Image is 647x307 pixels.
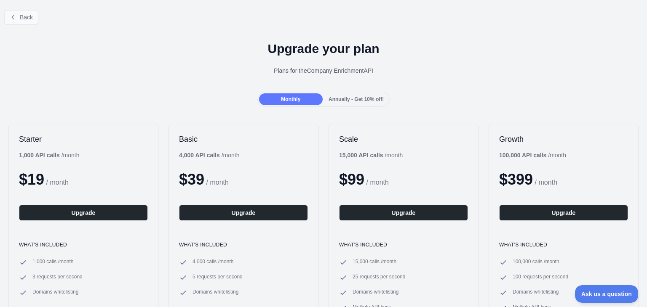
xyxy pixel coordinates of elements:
div: / month [179,151,239,159]
h2: Basic [179,134,308,144]
div: / month [339,151,403,159]
h2: Growth [499,134,628,144]
iframe: Toggle Customer Support [575,285,639,303]
span: $ 99 [339,171,364,188]
h2: Scale [339,134,468,144]
b: 15,000 API calls [339,152,383,159]
b: 100,000 API calls [499,152,546,159]
div: / month [499,151,566,159]
span: $ 399 [499,171,533,188]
